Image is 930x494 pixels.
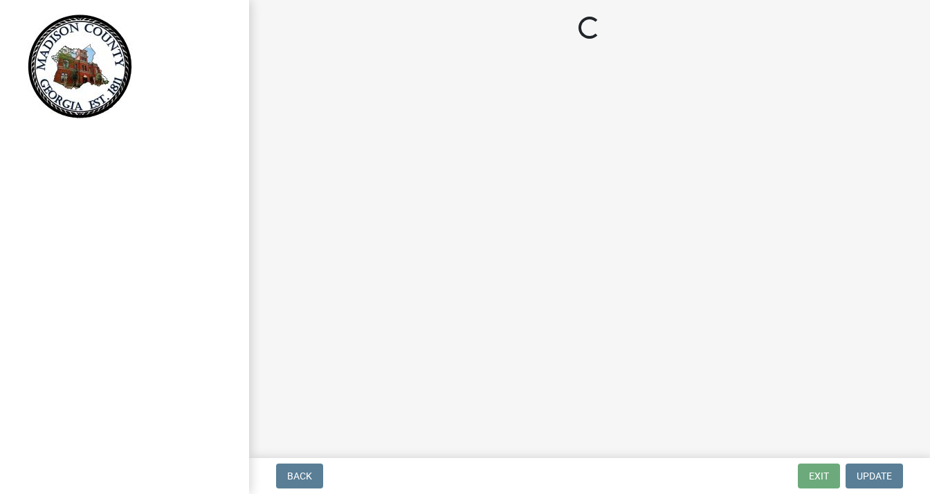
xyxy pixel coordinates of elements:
[276,464,323,488] button: Back
[28,15,132,118] img: Madison County, Georgia
[857,470,892,482] span: Update
[798,464,840,488] button: Exit
[846,464,903,488] button: Update
[287,470,312,482] span: Back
